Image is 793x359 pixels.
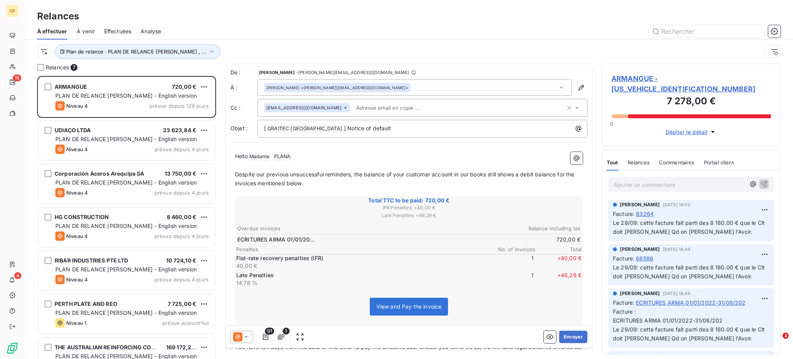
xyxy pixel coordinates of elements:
[172,83,196,90] span: 720,00 €
[154,146,209,152] span: prévue depuis 4 jours
[154,190,209,196] span: prévue depuis 4 jours
[70,64,77,71] span: 7
[165,170,196,177] span: 13 750,00 €
[628,159,650,166] span: Relances
[230,104,257,112] label: Cc :
[14,272,21,279] span: 4
[783,333,789,339] span: 3
[236,271,486,279] p: Late Penalties
[236,212,582,219] span: Late Penalties : + 46,29 €
[636,299,745,307] span: ECRITURES ARMA 01/01/2022-31/08/202
[230,84,257,91] label: À :
[66,320,86,326] span: Niveau 1
[376,303,442,310] span: View and Pay the invoice
[66,103,88,109] span: Niveau 4
[663,202,690,207] span: [DATE] 18:50
[266,85,299,90] span: [PERSON_NAME]
[535,246,582,252] span: Total
[259,70,295,75] span: [PERSON_NAME]
[154,233,209,239] span: prévue depuis 4 jours
[230,125,248,131] span: Objet :
[704,159,734,166] span: Portail client
[55,214,109,220] span: HG CONSTRUCTION
[613,210,634,218] span: Facture :
[613,326,766,342] span: Le 29/09: cette facture fait parti des 8 180.00 € que le Clt doit [PERSON_NAME] Qd on [PERSON_NAM...
[6,342,19,354] img: Logo LeanPay
[237,224,409,233] th: Overdue invoices
[77,28,95,35] span: À venir
[613,299,634,307] span: Facture :
[236,197,582,204] span: Total TTC to be paid: 720,00 €
[559,331,587,343] button: Envoyer
[283,328,290,335] span: 1
[235,171,576,186] span: Despite our previous unsuccessful reminders, the balance of your customer account in our books st...
[613,254,634,262] span: Facture :
[649,25,765,38] input: Rechercher
[154,276,209,283] span: prévue depuis 4 jours
[37,28,67,35] span: À effectuer
[666,128,708,136] span: Déplier le détail
[236,246,489,252] span: Penalties
[611,73,771,94] span: ARMANGUE - [US_VEHICLE_IDENTIFICATION_NUMBER]
[166,257,196,264] span: 10 724,10 €
[163,127,196,133] span: 23 623,84 €
[55,300,117,307] span: PERTH PLATE AND REO
[55,170,144,177] span: Corporación Aceros Arequipa SA
[636,210,654,218] span: 83264
[166,344,200,350] span: 169 172,27 €
[611,94,771,110] h3: 7 278,00 €
[104,28,132,35] span: Effectuées
[663,354,690,358] span: [DATE] 11:32
[620,246,660,253] span: [PERSON_NAME]
[613,308,636,315] span: Facture :
[620,201,660,208] span: [PERSON_NAME]
[55,83,87,90] span: ARMANGUE
[6,5,19,17] div: GF
[162,320,209,326] span: prévue aujourd’hui
[353,102,443,114] input: Adresse email en copie ...
[66,190,88,196] span: Niveau 4
[344,125,391,131] span: ] Notice of default
[607,159,618,166] span: Tout
[149,103,209,109] span: prévue depuis 129 jours
[487,271,534,287] span: 1
[66,146,88,152] span: Niveau 4
[663,291,690,296] span: [DATE] 18:49
[266,124,343,133] span: GRAITEC [GEOGRAPHIC_DATA]
[55,257,129,264] span: RIBAR INDUSTRIES PTE LTD
[55,179,197,186] span: PLAN DE RELANCE [PERSON_NAME] - English version
[613,317,723,324] span: ECRITURES ARMA 01/01/2022-31/08/202
[167,214,197,220] span: 8 460,00 €
[409,235,581,244] td: 720,00 €
[489,246,535,252] span: No. of Invoices
[535,271,582,287] span: + 46,29 €
[55,223,197,229] span: PLAN DE RELANCE [PERSON_NAME] - English version
[168,300,197,307] span: 7 725,00 €
[55,92,197,99] span: PLAN DE RELANCE [PERSON_NAME] - English version
[264,125,266,131] span: [
[248,152,271,161] span: Madame
[55,344,172,350] span: THE AUSTRALIAN REINFORCING COMPANY
[236,254,486,262] p: Flat-rate recovery penalties (IFR)
[230,69,257,76] span: De :
[236,204,582,211] span: IFR Penalties : + 40,00 €
[296,70,409,75] span: - [PERSON_NAME][EMAIL_ADDRESS][DOMAIN_NAME]
[409,224,581,233] th: Balance including tax
[55,309,197,316] span: PLAN DE RELANCE [PERSON_NAME] - English version
[66,276,88,283] span: Niveau 4
[55,44,221,59] button: Plan de relance : PLAN DE RELANCE [PERSON_NAME] , ...
[535,254,582,270] span: + 40,00 €
[767,333,785,351] iframe: Intercom live chat
[613,264,766,280] span: Le 29/09: cette facture fait parti des 8 180.00 € que le Clt doit [PERSON_NAME] Qd on [PERSON_NAM...
[266,85,408,90] div: <[PERSON_NAME][EMAIL_ADDRESS][DOMAIN_NAME]>
[659,159,695,166] span: Commentaires
[55,136,197,142] span: PLAN DE RELANCE [PERSON_NAME] - English version
[66,48,206,55] span: Plan de relance : PLAN DE RELANCE [PERSON_NAME] , ...
[237,236,318,243] span: ECRITURES ARMA 01/01/2022-31/08/202
[37,9,79,23] h3: Relances
[236,279,486,287] p: 14,76 %
[46,64,69,71] span: Relances
[236,262,486,270] p: 40,00 €
[663,247,690,252] span: [DATE] 18:49
[265,328,274,335] span: 1/1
